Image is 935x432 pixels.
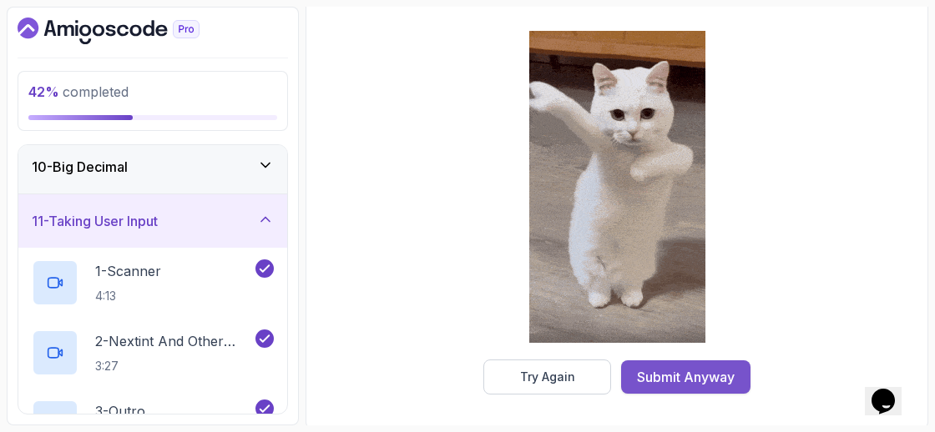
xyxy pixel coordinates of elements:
div: Submit Anyway [637,367,735,387]
span: completed [28,83,129,100]
img: cool-cat [529,31,705,343]
a: Dashboard [18,18,238,44]
button: 2-Nextint And Other Data Types3:27 [32,329,274,376]
h3: 10 - Big Decimal [32,157,128,177]
p: 2 - Nextint And Other Data Types [95,331,252,351]
iframe: chat widget [865,365,918,415]
div: Try Again [520,369,575,385]
button: Try Again [483,359,611,394]
p: 1 - Scanner [95,261,161,281]
h3: 11 - Taking User Input [32,211,158,231]
button: Submit Anyway [621,360,751,394]
p: 3 - Outro [95,401,145,421]
button: 1-Scanner4:13 [32,259,274,306]
p: 3:27 [95,358,252,374]
button: 10-Big Decimal [18,140,287,193]
p: 4:13 [95,288,161,304]
button: 11-Taking User Input [18,194,287,248]
span: 42 % [28,83,59,100]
